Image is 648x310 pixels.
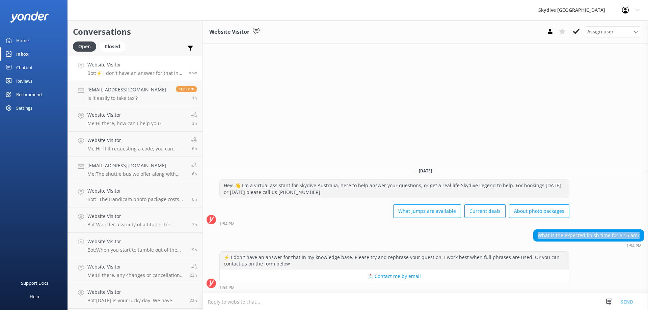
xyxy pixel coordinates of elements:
h4: Website Visitor [87,263,185,271]
div: Sep 14 2025 01:54pm (UTC +10:00) Australia/Brisbane [533,243,644,248]
span: Sep 14 2025 01:54pm (UTC +10:00) Australia/Brisbane [189,70,197,76]
a: [EMAIL_ADDRESS][DOMAIN_NAME]Me:The shuttle bus we offer along with [GEOGRAPHIC_DATA] are included... [68,157,202,182]
button: 📩 Contact me by email [220,270,569,283]
p: Bot: We offer a variety of altitudes for skydiving, with all dropzones providing jumps up to 15,0... [87,222,187,228]
div: Reviews [16,74,32,88]
span: Sep 13 2025 05:59pm (UTC +10:00) Australia/Brisbane [190,247,197,253]
a: Closed [100,43,129,50]
p: Me: The shuttle bus we offer along with [GEOGRAPHIC_DATA] are included in the price of the skydiv... [87,171,186,177]
a: Website VisitorBot:- The Handicam photo package costs $129 per person and includes photos of your... [68,182,202,207]
h4: Website Visitor [87,137,186,144]
span: Sep 14 2025 06:41am (UTC +10:00) Australia/Brisbane [192,222,197,227]
a: Website VisitorBot:When you start to tumble out of the sky, you know immediately the feeling is u... [68,233,202,258]
span: Sep 13 2025 03:13pm (UTC +10:00) Australia/Brisbane [190,298,197,303]
h4: Website Visitor [87,238,185,245]
a: Website VisitorMe:Hi, if it requesting a code, you can email us and we will look into it for you6h [68,132,202,157]
div: Support Docs [21,276,48,290]
a: Website VisitorBot:[DATE] is your lucky day. We have exclusive offers when you book direct! Visit... [68,283,202,309]
p: Me: Hi there, any changes or cancellation need at least 24 hour notice, otherwise it will lead to... [87,272,185,278]
span: [DATE] [415,168,436,174]
strong: 1:54 PM [219,222,235,226]
div: Assign User [584,26,641,37]
div: Sep 14 2025 01:54pm (UTC +10:00) Australia/Brisbane [219,221,569,226]
p: Me: Hi, if it requesting a code, you can email us and we will look into it for you [87,146,186,152]
strong: 1:54 PM [626,244,642,248]
span: Sep 14 2025 06:58am (UTC +10:00) Australia/Brisbane [192,196,197,202]
button: Current deals [464,204,506,218]
p: Bot: ⚡ I don't have an answer for that in my knowledge base. Please try and rephrase your questio... [87,70,184,76]
a: [EMAIL_ADDRESS][DOMAIN_NAME]Is it easily to take taxi?Reply1h [68,81,202,106]
h2: Conversations [73,25,197,38]
a: Website VisitorMe:Hi there, any changes or cancellation need at least 24 hour notice, otherwise i... [68,258,202,283]
div: Help [30,290,39,303]
span: Sep 14 2025 07:23am (UTC +10:00) Australia/Brisbane [192,171,197,177]
div: Home [16,34,29,47]
div: Sep 14 2025 01:54pm (UTC +10:00) Australia/Brisbane [219,285,569,290]
strong: 1:54 PM [219,286,235,290]
p: Bot: [DATE] is your lucky day. We have exclusive offers when you book direct! Visit our specials ... [87,298,185,304]
p: Is it easily to take taxi? [87,95,166,101]
span: Sep 13 2025 03:15pm (UTC +10:00) Australia/Brisbane [190,272,197,278]
button: What jumps are available [393,204,461,218]
p: Bot: When you start to tumble out of the sky, you know immediately the feeling is unbeatable. Irr... [87,247,185,253]
span: Sep 14 2025 07:28am (UTC +10:00) Australia/Brisbane [192,146,197,151]
div: What is the expected finish time for 5:15 am? [534,230,644,241]
p: Me: Hi there, how can I help you? [87,120,161,126]
h4: Website Visitor [87,288,185,296]
h4: [EMAIL_ADDRESS][DOMAIN_NAME] [87,86,166,93]
h4: Website Visitor [87,61,184,68]
a: Website VisitorMe:Hi there, how can I help you?3h [68,106,202,132]
a: Open [73,43,100,50]
div: Recommend [16,88,42,101]
div: Closed [100,41,125,52]
div: Settings [16,101,32,115]
h4: Website Visitor [87,187,187,195]
span: Assign user [587,28,614,35]
h4: [EMAIL_ADDRESS][DOMAIN_NAME] [87,162,186,169]
img: yonder-white-logo.png [10,11,49,23]
div: Hey! 👋 I'm a virtual assistant for Skydive Australia, here to help answer your questions, or get ... [220,180,569,198]
span: Reply [176,86,197,92]
button: About photo packages [509,204,569,218]
a: Website VisitorBot:We offer a variety of altitudes for skydiving, with all dropzones providing ju... [68,207,202,233]
div: ⚡ I don't have an answer for that in my knowledge base. Please try and rephrase your question, I ... [220,252,569,270]
p: Bot: - The Handicam photo package costs $129 per person and includes photos of your entire experi... [87,196,187,202]
span: Sep 14 2025 10:01am (UTC +10:00) Australia/Brisbane [192,120,197,126]
div: Chatbot [16,61,33,74]
a: Website VisitorBot:⚡ I don't have an answer for that in my knowledge base. Please try and rephras... [68,56,202,81]
span: Sep 14 2025 12:49pm (UTC +10:00) Australia/Brisbane [192,95,197,101]
h4: Website Visitor [87,111,161,119]
h3: Website Visitor [209,28,249,36]
h4: Website Visitor [87,213,187,220]
div: Inbox [16,47,29,61]
div: Open [73,41,96,52]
